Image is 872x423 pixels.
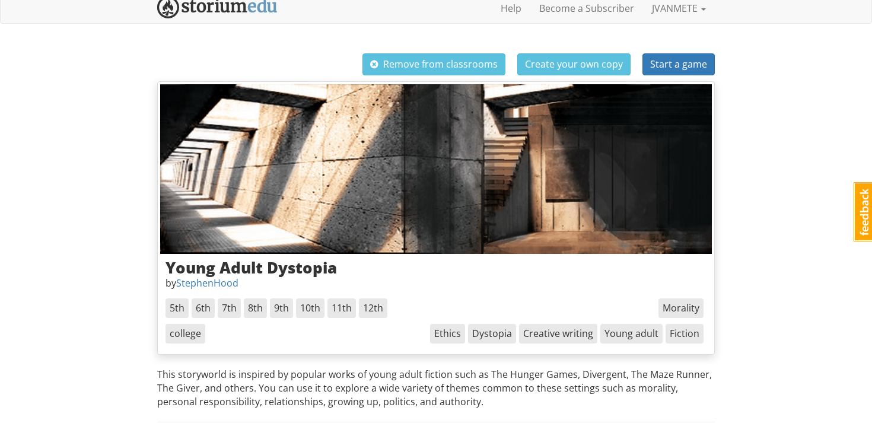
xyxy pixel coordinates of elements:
[270,298,293,318] span: 9th
[519,324,597,344] span: Creative writing
[666,324,704,344] span: Fiction
[166,324,205,344] span: college
[166,276,706,290] p: by
[192,298,215,318] span: 6th
[362,53,505,75] button: Remove from classrooms
[430,324,465,344] span: Ethics
[468,324,516,344] span: Dystopia
[650,58,707,71] span: Start a game
[166,298,189,318] span: 5th
[370,58,498,71] span: Remove from classrooms
[658,298,704,318] span: Morality
[600,324,663,344] span: Young adult
[176,276,238,290] a: StephenHood
[244,298,267,318] span: 8th
[296,298,324,318] span: 10th
[160,84,712,254] img: A modern hallway, made from concrete and fashioned with strange angles.
[157,368,715,409] p: This storyworld is inspired by popular works of young adult fiction such as The Hunger Games, Div...
[327,298,356,318] span: 11th
[525,58,623,71] span: Create your own copy
[166,259,706,276] h3: Young Adult Dystopia
[517,53,631,75] button: Create your own copy
[642,53,715,75] button: Start a game
[218,298,241,318] span: 7th
[359,298,387,318] span: 12th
